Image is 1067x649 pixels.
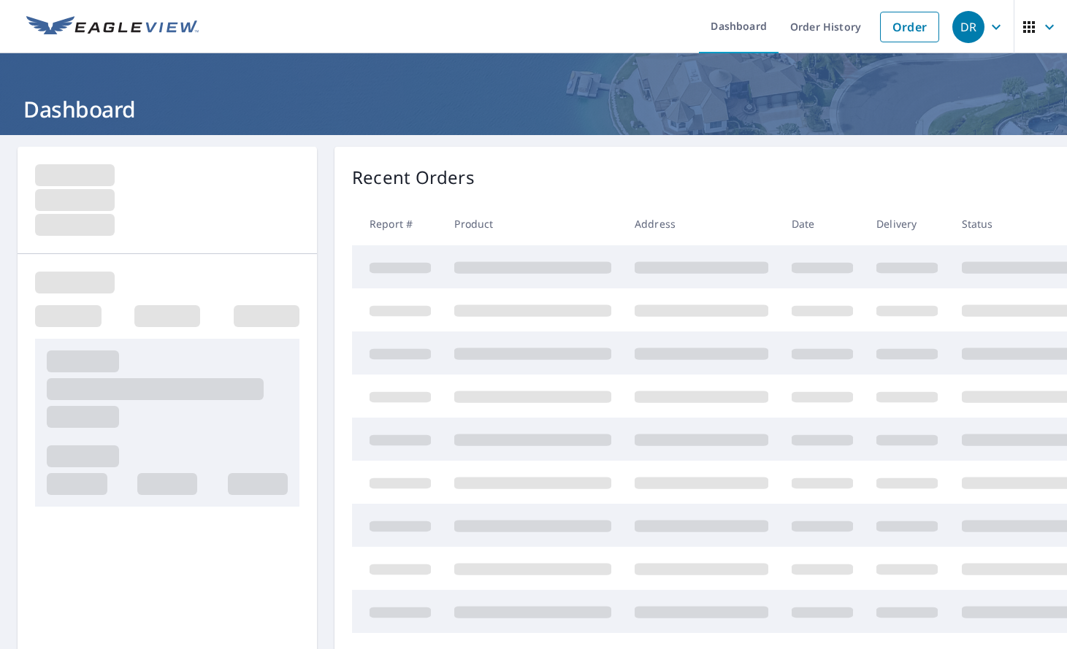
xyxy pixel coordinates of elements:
p: Recent Orders [352,164,475,191]
a: Order [880,12,939,42]
th: Delivery [865,202,949,245]
img: EV Logo [26,16,199,38]
th: Date [780,202,865,245]
h1: Dashboard [18,94,1049,124]
div: DR [952,11,984,43]
th: Product [443,202,623,245]
th: Address [623,202,780,245]
th: Report # [352,202,443,245]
